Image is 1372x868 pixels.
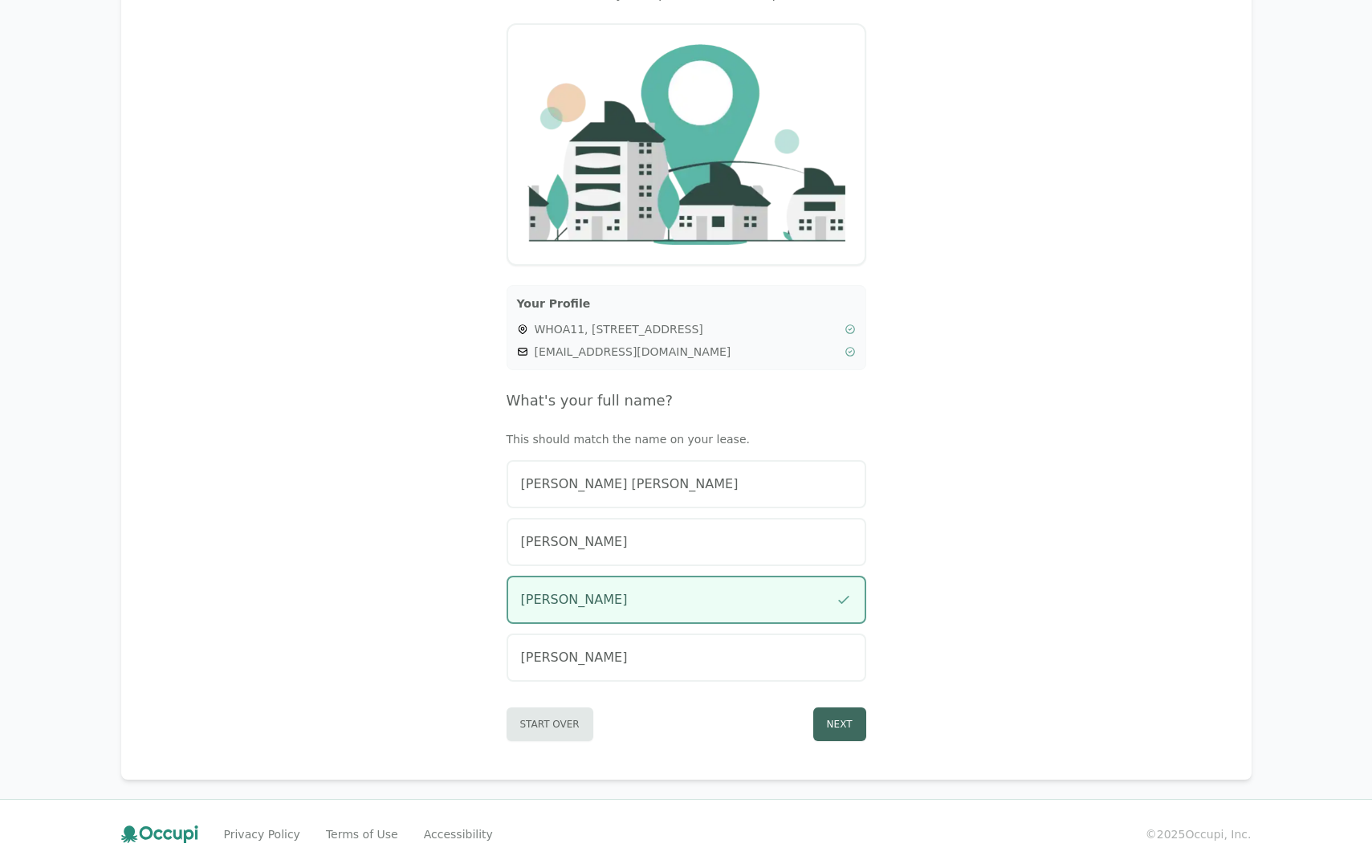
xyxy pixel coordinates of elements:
[507,518,866,566] button: [PERSON_NAME]
[527,44,845,244] img: Company Logo
[521,475,739,494] span: [PERSON_NAME] [PERSON_NAME]
[521,648,628,667] span: [PERSON_NAME]
[507,634,866,682] button: [PERSON_NAME]
[326,826,398,842] a: Terms of Use
[521,532,628,552] span: [PERSON_NAME]
[521,590,628,609] span: [PERSON_NAME]
[535,321,838,337] span: WHOA11, [STREET_ADDRESS]
[507,460,866,508] button: [PERSON_NAME] [PERSON_NAME]
[507,707,593,741] button: Start Over
[507,431,866,447] p: This should match the name on your lease.
[507,389,866,412] h4: What's your full name?
[1146,826,1252,842] small: © 2025 Occupi, Inc.
[424,826,493,842] a: Accessibility
[507,576,866,624] button: [PERSON_NAME]
[535,344,838,360] span: [EMAIL_ADDRESS][DOMAIN_NAME]
[517,295,856,312] h3: Your Profile
[813,707,866,741] button: Next
[224,826,300,842] a: Privacy Policy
